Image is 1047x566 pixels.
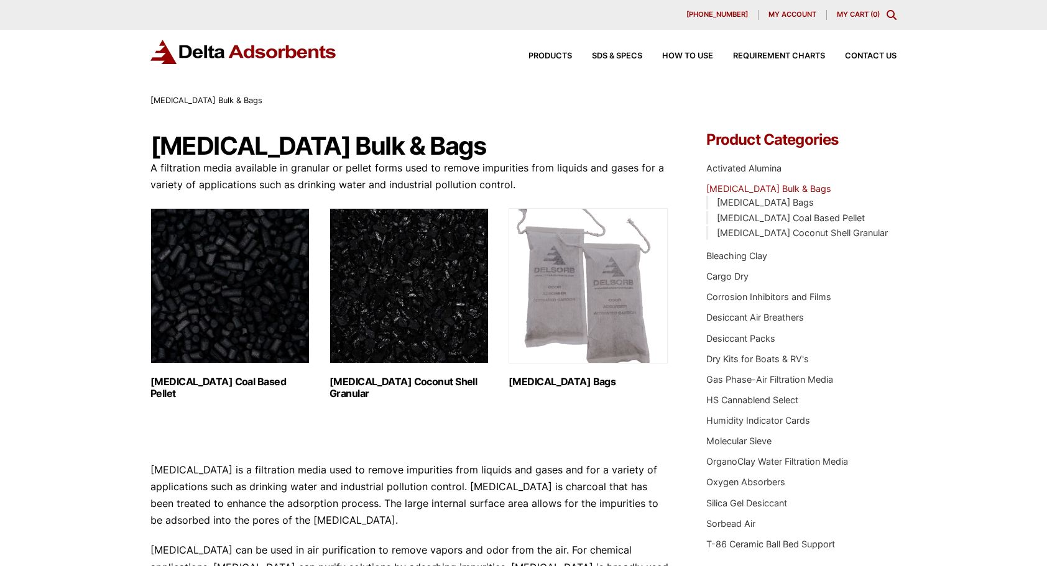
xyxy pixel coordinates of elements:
[509,376,668,388] h2: [MEDICAL_DATA] Bags
[662,52,713,60] span: How to Use
[887,10,897,20] div: Toggle Modal Content
[686,11,748,18] span: [PHONE_NUMBER]
[706,354,809,364] a: Dry Kits for Boats & RV's
[706,518,755,529] a: Sorbead Air
[713,52,825,60] a: Requirement Charts
[706,271,749,281] a: Cargo Dry
[509,52,572,60] a: Products
[330,208,489,363] img: Activated Carbon Coconut Shell Granular
[706,498,787,508] a: Silica Gel Desiccant
[706,250,767,261] a: Bleaching Clay
[759,10,827,20] a: My account
[150,208,310,363] img: Activated Carbon Coal Based Pellet
[572,52,642,60] a: SDS & SPECS
[706,333,775,344] a: Desiccant Packs
[706,456,848,467] a: OrganoClay Water Filtration Media
[706,395,798,405] a: HS Cannablend Select
[717,227,888,238] a: [MEDICAL_DATA] Coconut Shell Granular
[150,96,262,105] span: [MEDICAL_DATA] Bulk & Bags
[706,436,772,446] a: Molecular Sieve
[528,52,572,60] span: Products
[706,163,782,173] a: Activated Alumina
[509,208,668,388] a: Visit product category Activated Carbon Bags
[706,539,835,549] a: T-86 Ceramic Ball Bed Support
[717,212,865,223] a: [MEDICAL_DATA] Coal Based Pellet
[642,52,713,60] a: How to Use
[150,376,310,399] h2: [MEDICAL_DATA] Coal Based Pellet
[150,160,669,193] p: A filtration media available in granular or pellet forms used to remove impurities from liquids a...
[592,52,642,60] span: SDS & SPECS
[706,312,804,322] a: Desiccant Air Breathers
[873,10,877,19] span: 0
[150,462,669,529] p: [MEDICAL_DATA] is a filtration media used to remove impurities from liquids and gases and for a v...
[150,208,310,399] a: Visit product category Activated Carbon Coal Based Pellet
[150,132,669,160] h1: [MEDICAL_DATA] Bulk & Bags
[706,183,831,194] a: [MEDICAL_DATA] Bulk & Bags
[717,197,814,208] a: [MEDICAL_DATA] Bags
[706,374,833,385] a: Gas Phase-Air Filtration Media
[509,208,668,363] img: Activated Carbon Bags
[733,52,825,60] span: Requirement Charts
[706,415,810,426] a: Humidity Indicator Cards
[150,40,337,64] img: Delta Adsorbents
[676,10,759,20] a: [PHONE_NUMBER]
[845,52,897,60] span: Contact Us
[330,376,489,399] h2: [MEDICAL_DATA] Coconut Shell Granular
[706,132,897,147] h4: Product Categories
[706,477,785,487] a: Oxygen Absorbers
[825,52,897,60] a: Contact Us
[706,291,831,302] a: Corrosion Inhibitors and Films
[768,11,816,18] span: My account
[837,10,880,19] a: My Cart (0)
[330,208,489,399] a: Visit product category Activated Carbon Coconut Shell Granular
